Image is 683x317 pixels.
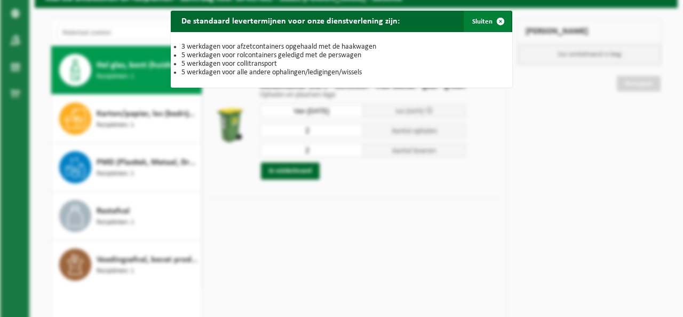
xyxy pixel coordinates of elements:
li: 5 werkdagen voor rolcontainers geledigd met de perswagen [181,51,502,60]
h2: De standaard levertermijnen voor onze dienstverlening zijn: [171,11,410,31]
li: 3 werkdagen voor afzetcontainers opgehaald met de haakwagen [181,43,502,51]
li: 5 werkdagen voor alle andere ophalingen/ledigingen/wissels [181,68,502,77]
button: Sluiten [464,11,511,32]
li: 5 werkdagen voor collitransport [181,60,502,68]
